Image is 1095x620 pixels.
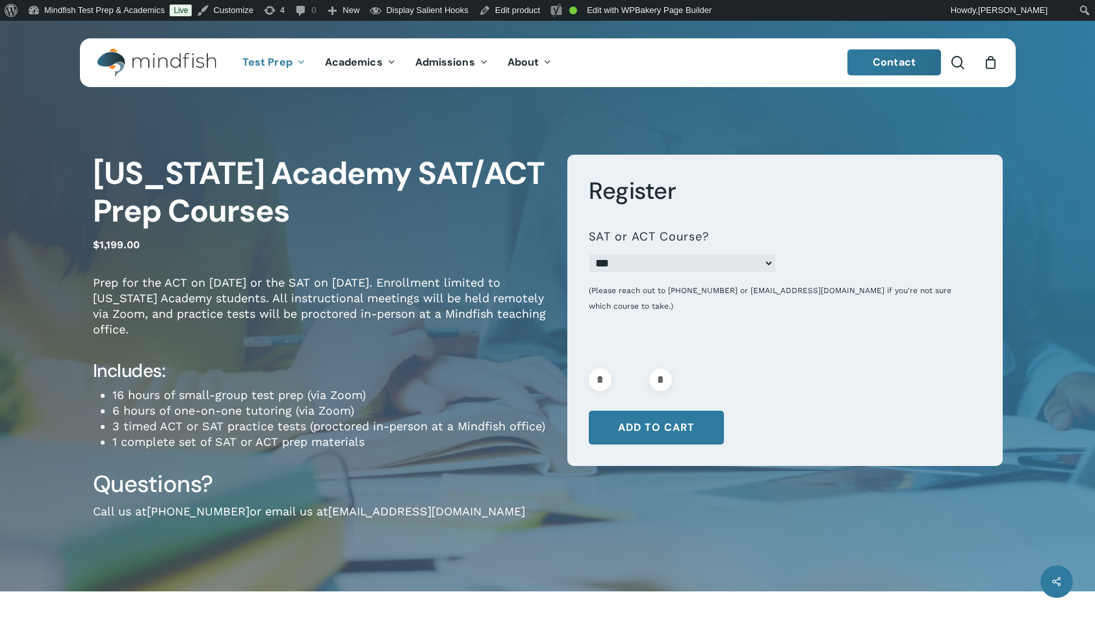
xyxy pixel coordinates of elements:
[406,57,498,68] a: Admissions
[112,403,548,419] li: 6 hours of one-on-one tutoring (via Zoom)
[242,55,292,69] span: Test Prep
[147,504,250,518] a: [PHONE_NUMBER]
[498,57,562,68] a: About
[233,38,561,87] nav: Main Menu
[93,504,548,537] p: Call us at or email us at
[93,155,548,230] h1: [US_STATE] Academy SAT/ACT Prep Courses
[873,55,916,69] span: Contact
[170,5,192,16] a: Live
[93,239,140,251] bdi: 1,199.00
[508,55,539,69] span: About
[589,411,724,445] button: Add to cart
[93,469,548,499] h3: Questions?
[93,275,548,355] p: Prep for the ACT on [DATE] or the SAT on [DATE]. Enrollment limited to [US_STATE] Academy student...
[847,49,941,75] a: Contact
[569,6,577,14] div: Good
[328,504,525,518] a: [EMAIL_ADDRESS][DOMAIN_NAME]
[93,239,99,251] span: $
[589,272,970,314] div: (Please reach out to [PHONE_NUMBER] or [EMAIL_ADDRESS][DOMAIN_NAME] if you're not sure which cour...
[112,434,548,450] li: 1 complete set of SAT or ACT prep materials
[80,38,1016,87] header: Main Menu
[978,5,1048,15] span: [PERSON_NAME]
[112,419,548,434] li: 3 timed ACT or SAT practice tests (proctored in-person at a Mindfish office)
[315,57,406,68] a: Academics
[233,57,315,68] a: Test Prep
[325,55,383,69] span: Academics
[589,176,981,206] h3: Register
[112,387,548,403] li: 16 hours of small-group test prep (via Zoom)
[615,368,645,391] input: Product quantity
[93,359,548,383] h4: Includes:
[415,55,475,69] span: Admissions
[589,229,709,244] label: SAT or ACT Course?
